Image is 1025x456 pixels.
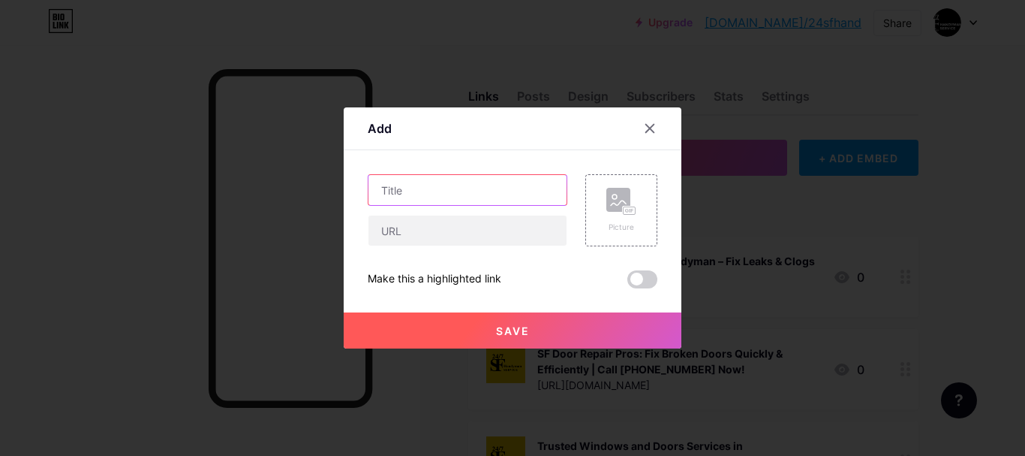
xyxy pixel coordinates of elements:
div: Make this a highlighted link [368,270,501,288]
div: Add [368,119,392,137]
input: Title [368,175,567,205]
span: Save [496,325,530,337]
input: URL [368,216,567,246]
button: Save [344,313,681,349]
div: Picture [606,222,636,233]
